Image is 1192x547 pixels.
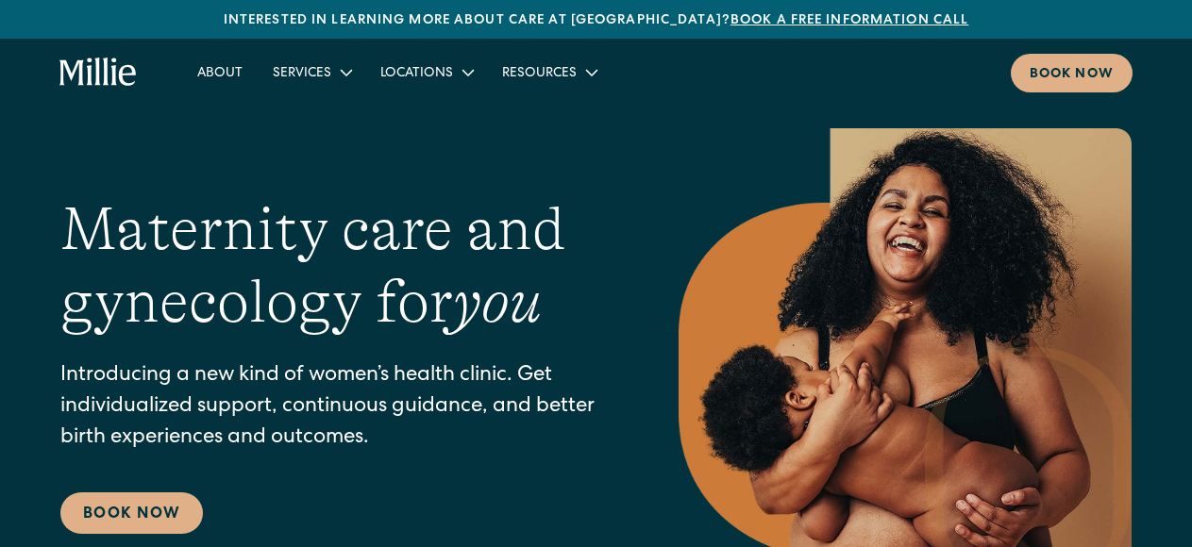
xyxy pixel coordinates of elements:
[487,57,611,88] div: Resources
[365,57,487,88] div: Locations
[502,64,577,84] div: Resources
[730,14,968,27] a: Book a free information call
[59,58,137,88] a: home
[60,492,203,534] a: Book Now
[60,361,603,455] p: Introducing a new kind of women’s health clinic. Get individualized support, continuous guidance,...
[60,193,603,339] h1: Maternity care and gynecology for
[453,268,542,336] em: you
[380,64,453,84] div: Locations
[273,64,331,84] div: Services
[182,57,258,88] a: About
[1011,54,1133,92] a: Book now
[1030,65,1114,85] div: Book now
[258,57,365,88] div: Services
